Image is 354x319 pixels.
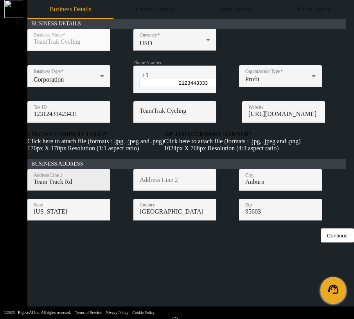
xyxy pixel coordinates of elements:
span: Click here to attach file (formats : .jpg, .jpeg and .png) [27,138,164,144]
mat-label: Country [140,202,155,207]
mat-label: Currency [140,32,157,37]
mat-label: UPLOAD COMPANY BANNER* [164,131,252,137]
span: 170px X 170px Resolution (1:1 aspect ratio) [27,145,139,151]
span: Bank Details [219,6,252,12]
span: Business Details [50,6,91,12]
span: Wallet Details [296,6,332,12]
mat-label: City [245,173,253,178]
div: BUSINESS DETAILS [27,19,346,29]
mat-label: Address Line 2 [140,176,178,183]
mat-label: Organization Type [245,68,280,73]
a: Privacy Policy [106,310,129,315]
div: +1 [142,72,176,79]
span: USD [140,40,152,46]
mat-label: Website [248,105,263,110]
input: Banner Text [140,107,210,114]
input: 201-555-0123 [140,79,246,87]
span: Corporation [34,76,64,82]
input: Enter a location [34,178,104,185]
span: 1024px X 768px Resolution (4:3 aspect ratio) [164,145,279,151]
mat-label: Business Name [34,32,63,37]
span: Contact Details [136,6,174,12]
mat-label: Address Line 1 [34,173,62,178]
span: Continue [327,233,348,239]
mat-label: State [34,202,43,207]
mat-label: UPLOAD COMPANY LOGO* [27,131,107,137]
button: Continue [321,228,354,242]
mat-label: Business Type [34,68,61,73]
mat-label: Zip [245,202,252,207]
a: ©2025 - BigbeeAI Inc. All rights reserved. [4,310,71,315]
a: Cookie Policy [132,310,155,315]
mat-label: Tax ID [34,105,47,110]
span: BUSINESS ADDRESS [31,161,83,167]
span: Profit [245,76,259,82]
span: Phone Number [133,60,162,65]
span: Click here to attach file (formats : .jpg, .jpeg and .png) [164,138,300,144]
a: Terms of Service [75,310,101,315]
